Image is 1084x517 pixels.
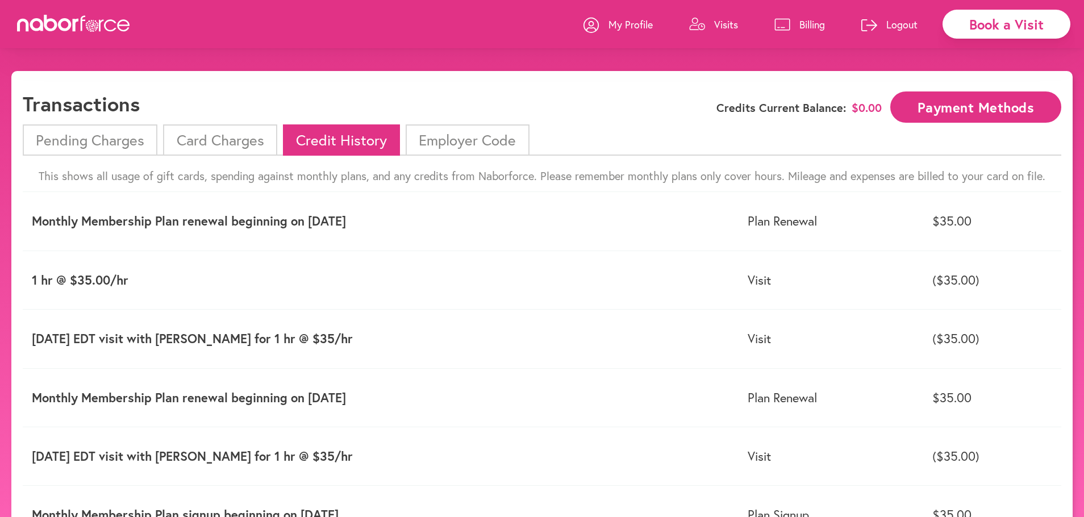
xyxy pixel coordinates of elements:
li: Credit History [283,124,400,156]
td: ($35.00) [923,427,1061,485]
a: Logout [861,7,918,41]
button: Payment Methods [890,91,1061,123]
li: Pending Charges [23,124,157,156]
a: My Profile [583,7,653,41]
td: Visit [739,251,923,309]
a: Billing [774,7,825,41]
td: ($35.00) [923,310,1061,368]
td: ($35.00) [923,251,1061,309]
td: Plan Renewal [739,192,923,251]
p: [DATE] EDT visit with [PERSON_NAME] for 1 hr @ $35/hr [32,449,729,464]
p: My Profile [608,18,653,31]
td: $35.00 [923,368,1061,427]
span: $ 0.00 [852,101,882,115]
a: Payment Methods [890,101,1061,111]
p: [DATE] EDT visit with [PERSON_NAME] for 1 hr @ $35/hr [32,331,729,346]
h1: Transactions [23,91,140,116]
p: This shows all usage of gift cards, spending against monthly plans, and any credits from Naborfor... [23,169,1061,183]
span: Credits Current Balance: [716,101,846,115]
li: Employer Code [406,124,529,156]
p: 1 hr @ $35.00/hr [32,273,729,287]
td: Visit [739,310,923,368]
p: Billing [799,18,825,31]
a: Visits [689,7,738,41]
li: Card Charges [163,124,277,156]
p: Visits [714,18,738,31]
div: Book a Visit [943,10,1070,39]
p: Monthly Membership Plan renewal beginning on [DATE] [32,390,729,405]
p: Logout [886,18,918,31]
td: Visit [739,427,923,485]
p: Monthly Membership Plan renewal beginning on [DATE] [32,214,729,228]
td: $35.00 [923,192,1061,251]
td: Plan Renewal [739,368,923,427]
